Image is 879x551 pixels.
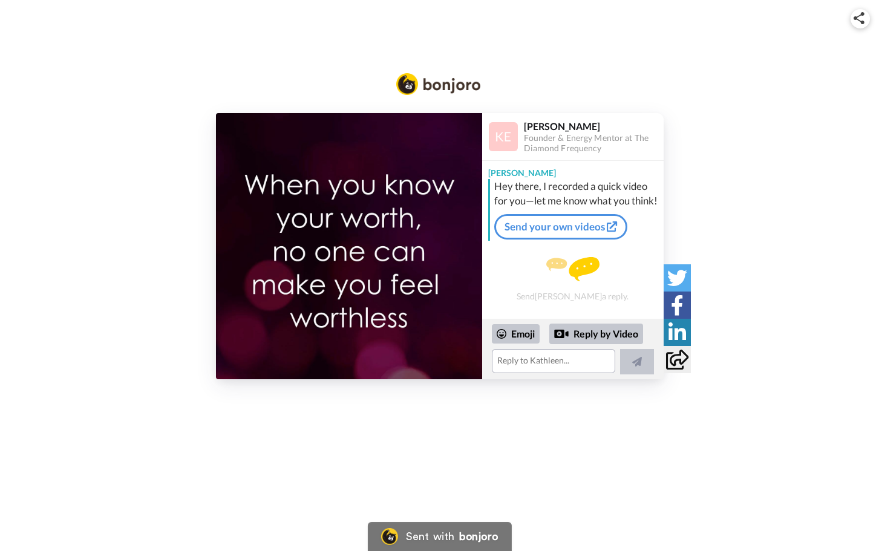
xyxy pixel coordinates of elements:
[492,324,540,344] div: Emoji
[546,257,600,281] img: message.svg
[482,246,664,313] div: Send [PERSON_NAME] a reply.
[494,214,627,240] a: Send your own videos
[549,324,643,344] div: Reply by Video
[489,122,518,151] img: Profile Image
[854,12,864,24] img: ic_share.svg
[524,133,663,154] div: Founder & Energy Mentor at The Diamond Frequency
[554,327,569,341] div: Reply by Video
[494,179,661,208] div: Hey there, I recorded a quick video for you—let me know what you think!
[482,161,664,179] div: [PERSON_NAME]
[524,120,663,132] div: [PERSON_NAME]
[216,113,482,379] img: 334130d5-fccd-40fa-9e9d-311cb62111d8-thumb.jpg
[396,73,481,95] img: Bonjoro Logo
